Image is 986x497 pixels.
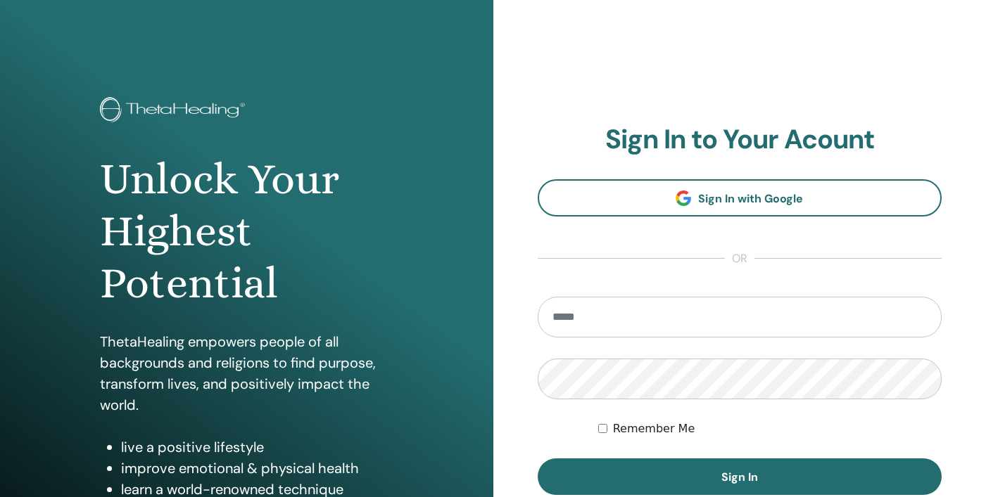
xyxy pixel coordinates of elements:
span: Sign In [721,470,758,484]
li: improve emotional & physical health [121,458,393,479]
h2: Sign In to Your Acount [538,124,942,156]
span: Sign In with Google [698,191,803,206]
button: Sign In [538,458,942,495]
a: Sign In with Google [538,179,942,217]
span: or [725,250,754,267]
p: ThetaHealing empowers people of all backgrounds and religions to find purpose, transform lives, a... [100,331,393,415]
h1: Unlock Your Highest Potential [100,153,393,310]
label: Remember Me [613,420,695,437]
div: Keep me authenticated indefinitely or until I manually logout [598,420,942,437]
li: live a positive lifestyle [121,437,393,458]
